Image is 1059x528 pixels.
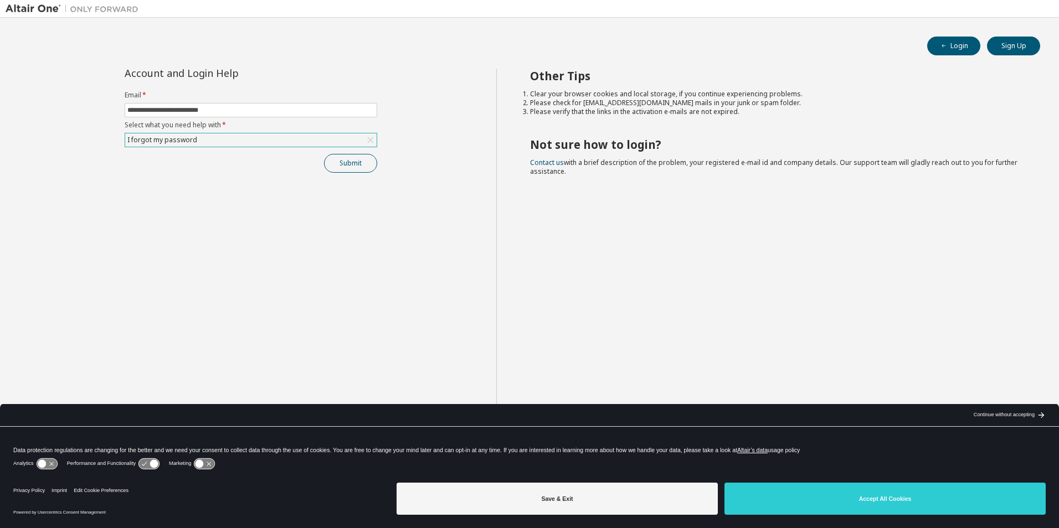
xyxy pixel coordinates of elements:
li: Clear your browser cookies and local storage, if you continue experiencing problems. [530,90,1021,99]
h2: Not sure how to login? [530,137,1021,152]
a: Contact us [530,158,564,167]
li: Please check for [EMAIL_ADDRESS][DOMAIN_NAME] mails in your junk or spam folder. [530,99,1021,107]
label: Email [125,91,377,100]
div: I forgot my password [125,133,377,147]
h2: Other Tips [530,69,1021,83]
img: Altair One [6,3,144,14]
label: Select what you need help with [125,121,377,130]
button: Login [927,37,980,55]
button: Sign Up [987,37,1040,55]
span: with a brief description of the problem, your registered e-mail id and company details. Our suppo... [530,158,1017,176]
button: Submit [324,154,377,173]
div: Account and Login Help [125,69,327,77]
li: Please verify that the links in the activation e-mails are not expired. [530,107,1021,116]
div: I forgot my password [126,134,199,146]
